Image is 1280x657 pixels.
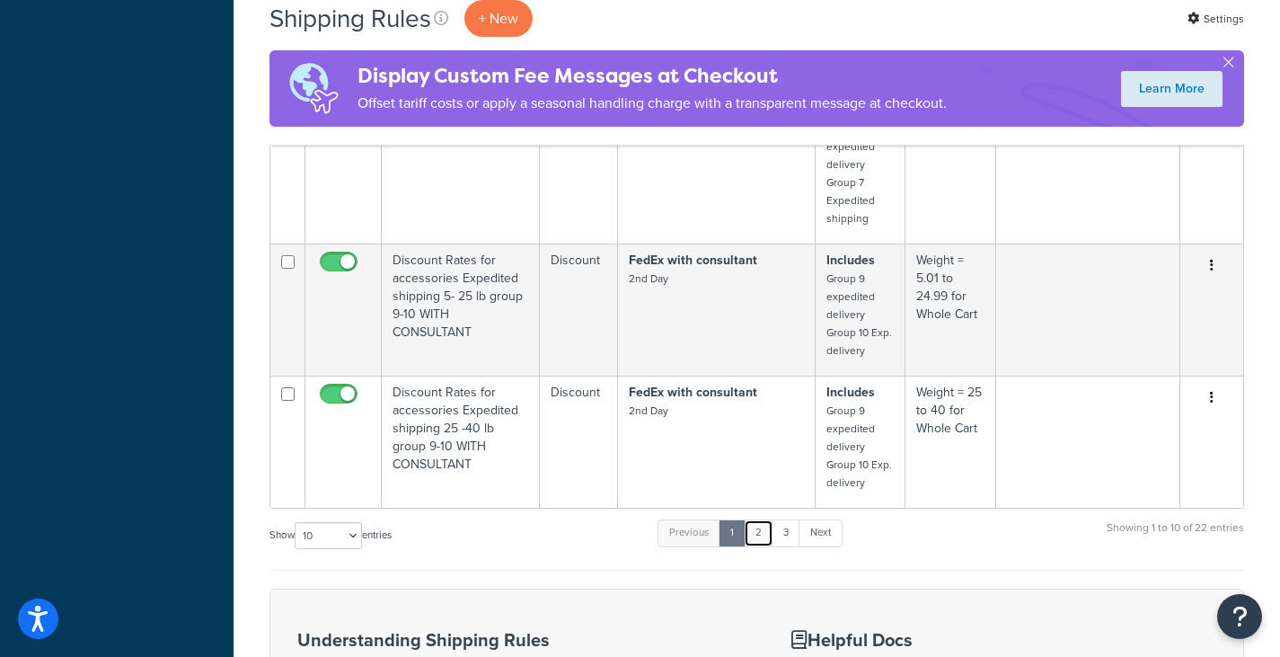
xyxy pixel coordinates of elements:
[744,519,773,546] a: 2
[826,251,875,270] strong: Includes
[269,50,358,127] img: duties-banner-06bc72dcb5fe05cb3f9472aba00be2ae8eb53ab6f0d8bb03d382ba314ac3c341.png
[826,271,892,359] small: Group 9 expedited delivery Group 10 Exp. delivery
[791,630,1086,650] h3: Helpful Docs
[295,522,362,549] select: Showentries
[297,630,746,650] h3: Understanding Shipping Rules
[540,244,618,376] td: Discount
[629,383,757,402] strong: FedEx with consultant
[1217,594,1262,639] button: Open Resource Center
[905,244,996,376] td: Weight = 5.01 to 24.99 for Whole Cart
[358,91,947,116] p: Offset tariff costs or apply a seasonal handling charge with a transparent message at checkout.
[269,522,392,549] label: Show entries
[629,251,757,270] strong: FedEx with consultant
[382,244,540,376] td: Discount Rates for accessories Expedited shipping 5- 25 lb group 9-10 WITH CONSULTANT
[1187,6,1244,31] a: Settings
[719,519,746,546] a: 1
[826,383,875,402] strong: Includes
[905,376,996,508] td: Weight = 25 to 40 for Whole Cart
[772,519,800,546] a: 3
[540,376,618,508] td: Discount
[358,61,947,91] h4: Display Custom Fee Messages at Checkout
[658,519,720,546] a: Previous
[799,519,843,546] a: Next
[382,376,540,508] td: Discount Rates for accessories Expedited shipping 25 -40 lb group 9-10 WITH CONSULTANT
[1121,71,1223,107] a: Learn More
[826,403,892,491] small: Group 9 expedited delivery Group 10 Exp. delivery
[269,1,431,36] h1: Shipping Rules
[1107,518,1244,556] div: Showing 1 to 10 of 22 entries
[629,403,668,419] small: 2nd Day
[629,271,668,287] small: 2nd Day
